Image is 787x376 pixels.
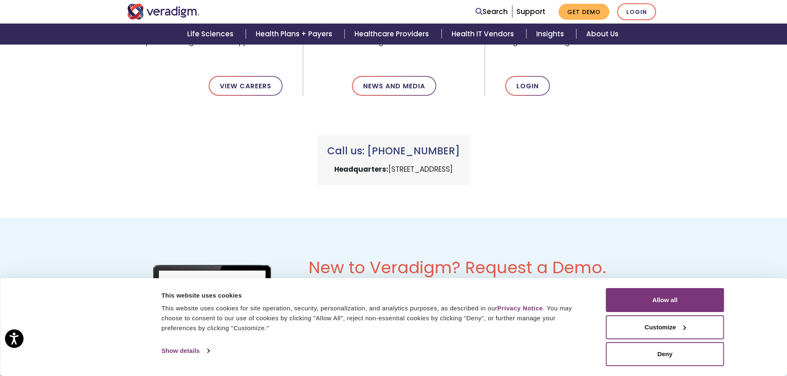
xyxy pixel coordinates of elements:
[127,4,200,19] img: Veradigm logo
[327,164,460,175] p: [STREET_ADDRESS]
[617,3,656,20] a: Login
[526,24,576,45] a: Insights
[606,342,724,366] button: Deny
[162,345,209,357] a: Show details
[442,24,526,45] a: Health IT Vendors
[323,33,464,63] span: View Veradigm's Press Releases.
[505,33,660,63] span: Login into Veradigm solutions.
[345,24,441,45] a: Healthcare Providers
[246,24,345,45] a: Health Plans + Payers
[209,76,283,96] a: View Careers
[497,305,543,312] a: Privacy Notice
[309,258,660,277] h2: New to Veradigm? Request a Demo.
[127,33,283,63] span: Explore Veradigm’s career opportunities.
[576,24,628,45] a: About Us
[559,4,609,20] a: Get Demo
[352,76,436,96] a: News and Media
[505,76,550,96] a: Login
[327,145,460,157] h3: Call us: [PHONE_NUMBER]
[334,164,388,174] strong: Headquarters:
[476,6,508,17] a: Search
[606,315,724,339] button: Customize
[606,288,724,312] button: Allow all
[628,317,777,366] iframe: Drift Chat Widget
[162,291,587,300] div: This website uses cookies
[177,24,246,45] a: Life Sciences
[162,303,587,333] div: This website uses cookies for site operation, security, personalization, and analytics purposes, ...
[516,7,545,17] a: Support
